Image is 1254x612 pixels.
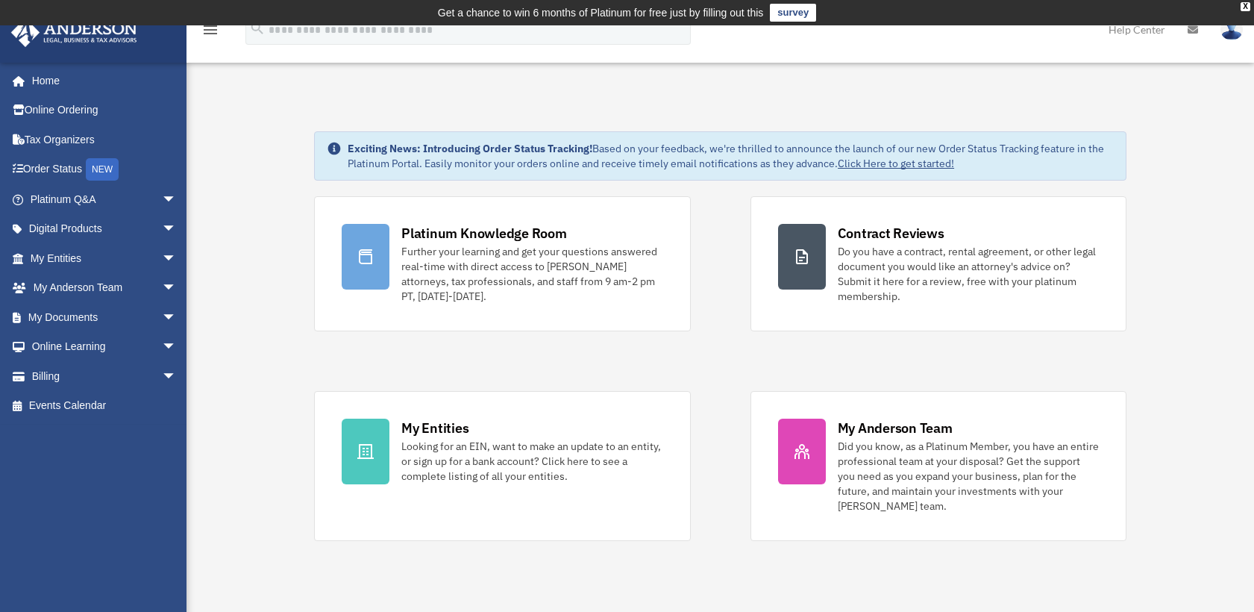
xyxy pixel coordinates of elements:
[86,158,119,181] div: NEW
[10,154,199,185] a: Order StatusNEW
[10,214,199,244] a: Digital Productsarrow_drop_down
[201,21,219,39] i: menu
[10,361,199,391] a: Billingarrow_drop_down
[314,196,690,331] a: Platinum Knowledge Room Further your learning and get your questions answered real-time with dire...
[348,142,592,155] strong: Exciting News: Introducing Order Status Tracking!
[162,332,192,363] span: arrow_drop_down
[1220,19,1243,40] img: User Pic
[838,244,1099,304] div: Do you have a contract, rental agreement, or other legal document you would like an attorney's ad...
[249,20,266,37] i: search
[162,273,192,304] span: arrow_drop_down
[838,419,953,437] div: My Anderson Team
[7,18,142,47] img: Anderson Advisors Platinum Portal
[401,244,662,304] div: Further your learning and get your questions answered real-time with direct access to [PERSON_NAM...
[10,273,199,303] a: My Anderson Teamarrow_drop_down
[201,26,219,39] a: menu
[1241,2,1250,11] div: close
[750,196,1126,331] a: Contract Reviews Do you have a contract, rental agreement, or other legal document you would like...
[10,332,199,362] a: Online Learningarrow_drop_down
[838,157,954,170] a: Click Here to get started!
[314,391,690,541] a: My Entities Looking for an EIN, want to make an update to an entity, or sign up for a bank accoun...
[401,439,662,484] div: Looking for an EIN, want to make an update to an entity, or sign up for a bank account? Click her...
[10,96,199,125] a: Online Ordering
[10,66,192,96] a: Home
[162,214,192,245] span: arrow_drop_down
[838,439,1099,513] div: Did you know, as a Platinum Member, you have an entire professional team at your disposal? Get th...
[838,224,944,243] div: Contract Reviews
[401,224,567,243] div: Platinum Knowledge Room
[438,4,764,22] div: Get a chance to win 6 months of Platinum for free just by filling out this
[770,4,816,22] a: survey
[348,141,1114,171] div: Based on your feedback, we're thrilled to announce the launch of our new Order Status Tracking fe...
[401,419,468,437] div: My Entities
[10,184,199,214] a: Platinum Q&Aarrow_drop_down
[10,243,199,273] a: My Entitiesarrow_drop_down
[750,391,1126,541] a: My Anderson Team Did you know, as a Platinum Member, you have an entire professional team at your...
[162,184,192,215] span: arrow_drop_down
[162,243,192,274] span: arrow_drop_down
[162,302,192,333] span: arrow_drop_down
[10,391,199,421] a: Events Calendar
[10,302,199,332] a: My Documentsarrow_drop_down
[10,125,199,154] a: Tax Organizers
[162,361,192,392] span: arrow_drop_down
